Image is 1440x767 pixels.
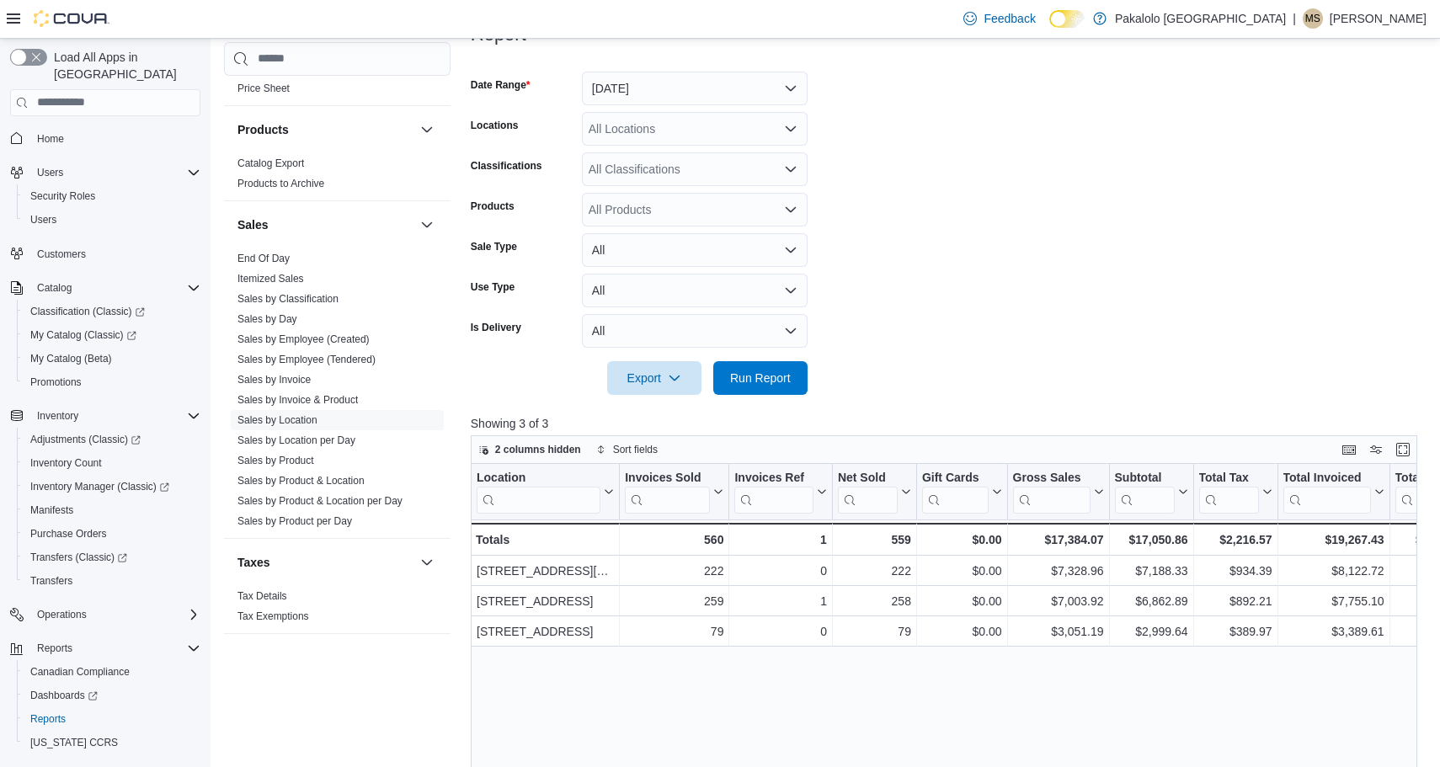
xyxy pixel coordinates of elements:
[37,409,78,423] span: Inventory
[495,443,581,456] span: 2 columns hidden
[784,162,797,176] button: Open list of options
[30,689,98,702] span: Dashboards
[1114,621,1187,642] div: $2,999.64
[237,394,358,406] a: Sales by Invoice & Product
[1114,561,1187,581] div: $7,188.33
[589,439,664,460] button: Sort fields
[30,162,70,183] button: Users
[617,361,691,395] span: Export
[30,433,141,446] span: Adjustments (Classic)
[1114,470,1187,513] button: Subtotal
[3,126,207,151] button: Home
[30,162,200,183] span: Users
[30,605,93,625] button: Operations
[30,376,82,389] span: Promotions
[17,569,207,593] button: Transfers
[30,456,102,470] span: Inventory Count
[47,49,200,83] span: Load All Apps in [GEOGRAPHIC_DATA]
[24,662,200,682] span: Canadian Compliance
[17,498,207,522] button: Manifests
[37,608,87,621] span: Operations
[237,121,413,138] button: Products
[37,132,64,146] span: Home
[3,276,207,300] button: Catalog
[17,731,207,754] button: [US_STATE] CCRS
[30,638,79,658] button: Reports
[1305,8,1320,29] span: MS
[237,610,309,622] a: Tax Exemptions
[30,665,130,679] span: Canadian Compliance
[30,574,72,588] span: Transfers
[24,685,200,706] span: Dashboards
[607,361,701,395] button: Export
[17,522,207,546] button: Purchase Orders
[17,347,207,370] button: My Catalog (Beta)
[1012,470,1103,513] button: Gross Sales
[224,78,451,105] div: Pricing
[30,638,200,658] span: Reports
[1012,591,1103,611] div: $7,003.92
[24,732,125,753] a: [US_STATE] CCRS
[1012,530,1103,550] div: $17,384.07
[625,561,723,581] div: 222
[237,554,413,571] button: Taxes
[17,323,207,347] a: My Catalog (Classic)
[1198,591,1272,611] div: $892.21
[3,603,207,626] button: Operations
[1012,561,1103,581] div: $7,328.96
[1198,470,1272,513] button: Total Tax
[472,439,588,460] button: 2 columns hidden
[24,429,147,450] a: Adjustments (Classic)
[838,470,911,513] button: Net Sold
[24,500,200,520] span: Manifests
[957,2,1042,35] a: Feedback
[30,605,200,625] span: Operations
[30,480,169,493] span: Inventory Manager (Classic)
[30,328,136,342] span: My Catalog (Classic)
[734,561,826,581] div: 0
[3,404,207,428] button: Inventory
[17,208,207,232] button: Users
[734,470,826,513] button: Invoices Ref
[784,203,797,216] button: Open list of options
[224,248,451,538] div: Sales
[477,591,614,611] div: [STREET_ADDRESS]
[625,470,710,513] div: Invoices Sold
[734,470,813,486] div: Invoices Ref
[1198,530,1272,550] div: $2,216.57
[471,119,519,132] label: Locations
[1012,470,1090,513] div: Gross Sales
[30,406,85,426] button: Inventory
[17,684,207,707] a: Dashboards
[582,274,808,307] button: All
[838,621,911,642] div: 79
[922,621,1002,642] div: $0.00
[1283,470,1370,486] div: Total Invoiced
[30,278,78,298] button: Catalog
[734,591,826,611] div: 1
[30,406,200,426] span: Inventory
[1114,591,1187,611] div: $6,862.89
[984,10,1035,27] span: Feedback
[237,554,270,571] h3: Taxes
[1283,621,1384,642] div: $3,389.61
[417,120,437,140] button: Products
[24,372,88,392] a: Promotions
[582,72,808,105] button: [DATE]
[237,374,311,386] a: Sales by Invoice
[224,586,451,633] div: Taxes
[24,453,109,473] a: Inventory Count
[477,470,600,486] div: Location
[17,428,207,451] a: Adjustments (Classic)
[1198,470,1258,486] div: Total Tax
[17,300,207,323] a: Classification (Classic)
[1115,8,1286,29] p: Pakalolo [GEOGRAPHIC_DATA]
[237,495,403,507] a: Sales by Product & Location per Day
[1049,28,1050,29] span: Dark Mode
[237,434,355,446] a: Sales by Location per Day
[838,470,898,486] div: Net Sold
[613,443,658,456] span: Sort fields
[625,621,723,642] div: 79
[3,161,207,184] button: Users
[1366,439,1386,460] button: Display options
